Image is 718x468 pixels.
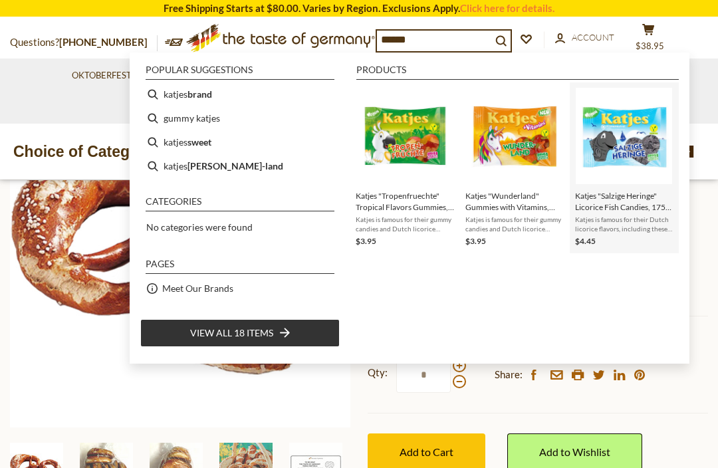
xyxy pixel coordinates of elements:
[72,68,140,83] a: Oktoberfest
[356,88,455,248] a: Katjes Tropen-FruchteKatjes "Tropenfruechte" Tropical Flavors Gummies, 175gKatjes is famous for t...
[555,31,614,45] a: Account
[576,88,672,184] img: Katje "Salzige Heringe" Salted Black Licorice
[575,190,674,213] span: Katjes "Salzige Heringe" Licorice Fish Candies, 175g - Made In [GEOGRAPHIC_DATA]
[460,82,570,253] li: Katjes "Wunderland" Gummies with Vitamins, 175g
[575,88,674,248] a: Katje "Salzige Heringe" Salted Black LicoriceKatjes "Salzige Heringe" Licorice Fish Candies, 175g...
[146,65,334,80] li: Popular suggestions
[162,281,233,296] a: Meet Our Brands
[187,134,211,150] b: sweet
[356,215,455,233] span: Katjes is famous for their gummy candies and Dutch licorice flavors, including these tasty tropic...
[130,53,689,364] div: Instant Search Results
[368,364,388,381] strong: Qty:
[495,366,523,383] span: Share:
[140,154,340,178] li: katjes wunder-land
[146,197,334,211] li: Categories
[187,86,212,102] b: brand
[10,34,158,51] p: Questions?
[357,88,453,184] img: Katjes Tropen-Fruchte
[350,82,460,253] li: Katjes "Tropenfruechte" Tropical Flavors Gummies, 175g
[356,236,376,246] span: $3.95
[570,82,679,253] li: Katjes "Salzige Heringe" Licorice Fish Candies, 175g - Made In Germany
[10,87,350,427] img: The Taste of Germany Bavarian Soft Pretzels, 4oz., 10 pc., handmade and frozen
[140,130,340,154] li: katjes sweet
[140,319,340,347] li: View all 18 items
[467,88,563,184] img: Katjes Wunder-Land Vitamin
[400,445,453,458] span: Add to Cart
[465,88,564,248] a: Katjes Wunder-Land VitaminKatjes "Wunderland" Gummies with Vitamins, 175gKatjes is famous for the...
[465,236,486,246] span: $3.95
[146,221,253,233] span: No categories were found
[140,106,340,130] li: gummy katjes
[146,259,334,274] li: Pages
[575,215,674,233] span: Katjes is famous for their Dutch licorice flavors, including these tasty salted black licorice pi...
[575,236,596,246] span: $4.45
[190,326,273,340] span: View all 18 items
[572,32,614,43] span: Account
[140,277,340,300] li: Meet Our Brands
[465,215,564,233] span: Katjes is famous for their gummy candies and Dutch licorice flavors, including these tasty gummie...
[140,82,340,106] li: katjes brand
[396,356,451,393] input: Qty:
[356,190,455,213] span: Katjes "Tropenfruechte" Tropical Flavors Gummies, 175g
[187,158,283,174] b: [PERSON_NAME]-land
[356,65,679,80] li: Products
[460,2,554,14] a: Click here for details.
[59,36,148,48] a: [PHONE_NUMBER]
[465,190,564,213] span: Katjes "Wunderland" Gummies with Vitamins, 175g
[628,23,668,57] button: $38.95
[636,41,664,51] span: $38.95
